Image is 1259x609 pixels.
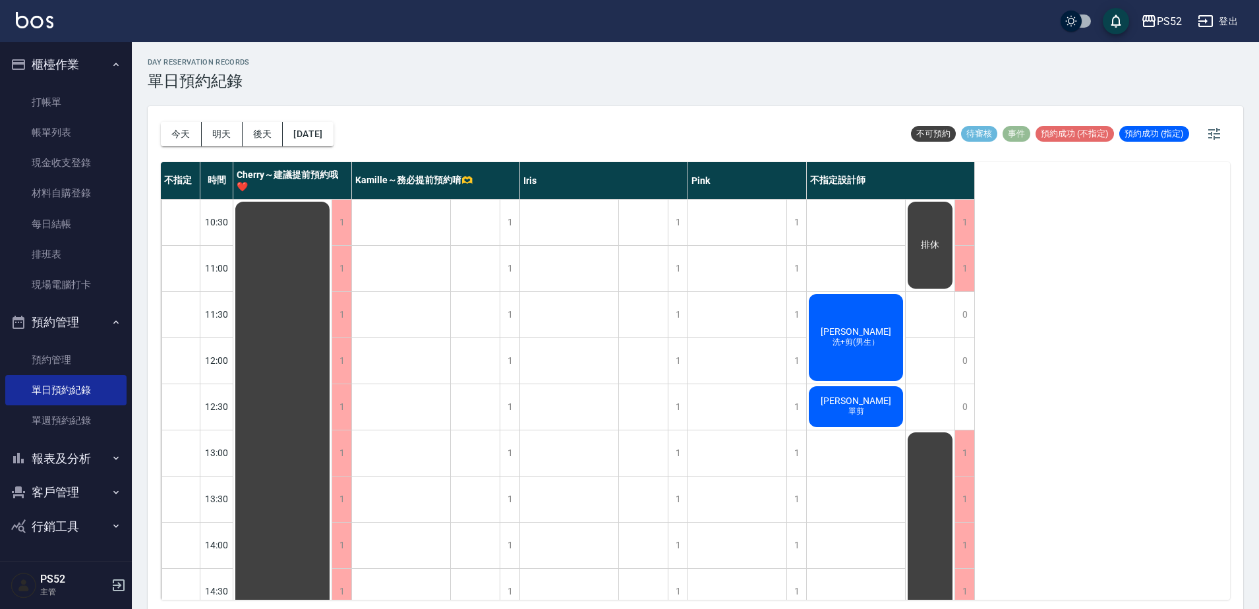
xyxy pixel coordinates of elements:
[668,430,688,476] div: 1
[161,122,202,146] button: 今天
[954,384,974,430] div: 0
[352,162,520,199] div: Kamille～務必提前預約唷🫶
[5,87,127,117] a: 打帳單
[846,406,867,417] span: 單剪
[5,345,127,375] a: 預約管理
[5,475,127,509] button: 客戶管理
[200,337,233,384] div: 12:00
[243,122,283,146] button: 後天
[332,246,351,291] div: 1
[911,128,956,140] span: 不可預約
[786,430,806,476] div: 1
[200,476,233,522] div: 13:30
[1192,9,1243,34] button: 登出
[1157,13,1182,30] div: PS52
[5,239,127,270] a: 排班表
[148,58,250,67] h2: day Reservation records
[668,523,688,568] div: 1
[202,122,243,146] button: 明天
[668,200,688,245] div: 1
[200,245,233,291] div: 11:00
[5,270,127,300] a: 現場電腦打卡
[200,522,233,568] div: 14:00
[332,384,351,430] div: 1
[200,430,233,476] div: 13:00
[500,200,519,245] div: 1
[233,162,352,199] div: Cherry～建議提前預約哦❤️
[332,477,351,522] div: 1
[954,477,974,522] div: 1
[668,292,688,337] div: 1
[954,430,974,476] div: 1
[40,573,107,586] h5: PS52
[954,246,974,291] div: 1
[668,477,688,522] div: 1
[954,338,974,384] div: 0
[688,162,807,199] div: Pink
[500,246,519,291] div: 1
[520,162,688,199] div: Iris
[668,246,688,291] div: 1
[5,405,127,436] a: 單週預約紀錄
[786,477,806,522] div: 1
[818,395,894,406] span: [PERSON_NAME]
[5,305,127,339] button: 預約管理
[786,292,806,337] div: 1
[954,523,974,568] div: 1
[161,162,200,199] div: 不指定
[1119,128,1189,140] span: 預約成功 (指定)
[1003,128,1030,140] span: 事件
[283,122,333,146] button: [DATE]
[5,47,127,82] button: 櫃檯作業
[807,162,975,199] div: 不指定設計師
[500,338,519,384] div: 1
[918,239,942,251] span: 排休
[5,509,127,544] button: 行銷工具
[148,72,250,90] h3: 單日預約紀錄
[786,384,806,430] div: 1
[5,148,127,178] a: 現金收支登錄
[200,291,233,337] div: 11:30
[818,326,894,337] span: [PERSON_NAME]
[5,178,127,208] a: 材料自購登錄
[500,523,519,568] div: 1
[332,430,351,476] div: 1
[332,338,351,384] div: 1
[954,200,974,245] div: 1
[11,572,37,598] img: Person
[332,200,351,245] div: 1
[830,337,882,348] span: 洗+剪(男生）
[5,375,127,405] a: 單日預約紀錄
[200,162,233,199] div: 時間
[5,209,127,239] a: 每日結帳
[16,12,53,28] img: Logo
[786,338,806,384] div: 1
[332,292,351,337] div: 1
[1103,8,1129,34] button: save
[668,338,688,384] div: 1
[961,128,997,140] span: 待審核
[332,523,351,568] div: 1
[40,586,107,598] p: 主管
[954,292,974,337] div: 0
[1036,128,1114,140] span: 預約成功 (不指定)
[786,246,806,291] div: 1
[5,117,127,148] a: 帳單列表
[200,199,233,245] div: 10:30
[500,384,519,430] div: 1
[668,384,688,430] div: 1
[500,477,519,522] div: 1
[500,430,519,476] div: 1
[786,200,806,245] div: 1
[200,384,233,430] div: 12:30
[5,442,127,476] button: 報表及分析
[1136,8,1187,35] button: PS52
[786,523,806,568] div: 1
[500,292,519,337] div: 1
